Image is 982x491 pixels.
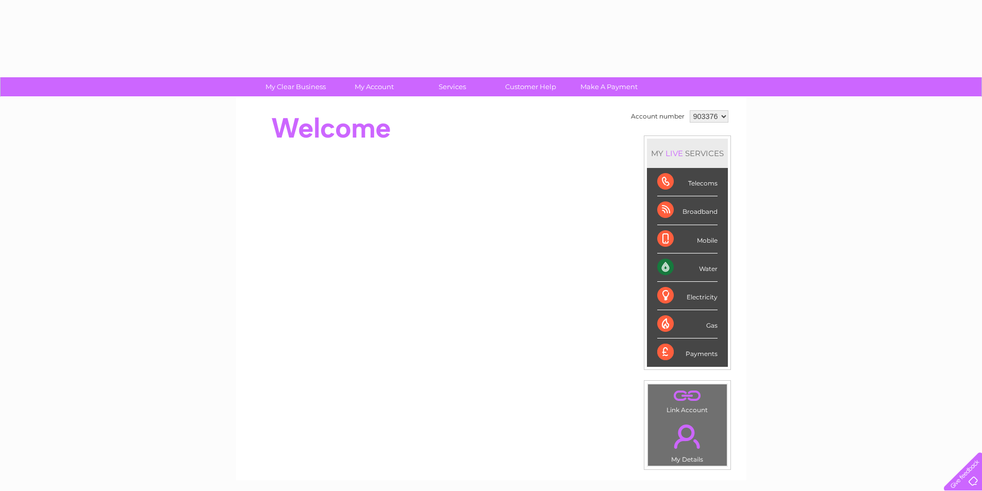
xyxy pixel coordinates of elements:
a: My Clear Business [253,77,338,96]
div: Broadband [657,196,718,225]
a: . [651,418,724,454]
a: Services [410,77,495,96]
div: Water [657,253,718,282]
a: . [651,387,724,405]
div: Electricity [657,282,718,310]
a: Customer Help [488,77,573,96]
div: Gas [657,310,718,338]
td: Account number [628,108,687,125]
a: Make A Payment [567,77,652,96]
div: Mobile [657,225,718,253]
div: MY SERVICES [647,139,728,168]
td: Link Account [647,384,727,416]
td: My Details [647,416,727,466]
div: Telecoms [657,168,718,196]
div: Payments [657,338,718,366]
a: My Account [331,77,417,96]
div: LIVE [663,148,685,158]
